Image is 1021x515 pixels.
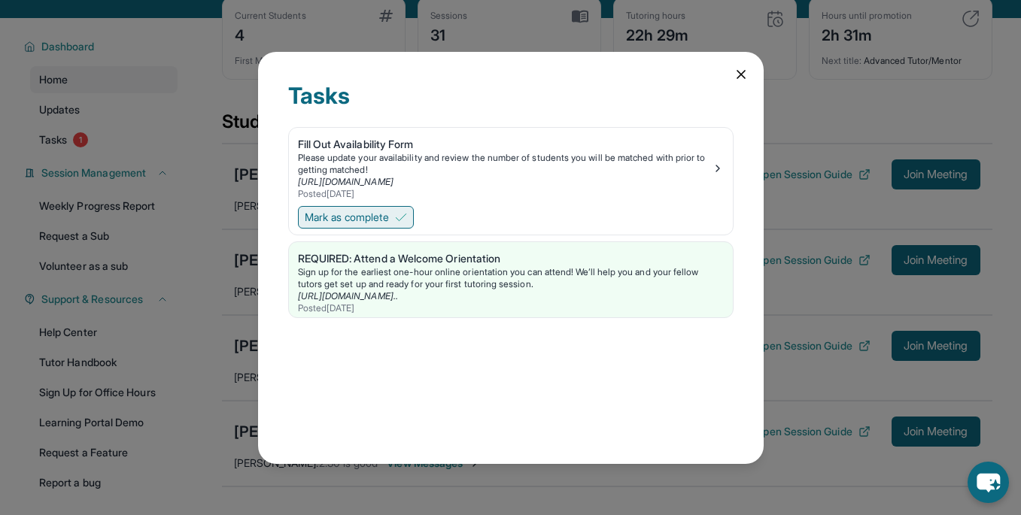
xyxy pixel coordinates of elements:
div: REQUIRED: Attend a Welcome Orientation [298,251,724,266]
div: Fill Out Availability Form [298,137,712,152]
button: Mark as complete [298,206,414,229]
img: Mark as complete [395,211,407,223]
div: Please update your availability and review the number of students you will be matched with prior ... [298,152,712,176]
a: REQUIRED: Attend a Welcome OrientationSign up for the earliest one-hour online orientation you ca... [289,242,733,317]
a: [URL][DOMAIN_NAME] [298,176,394,187]
div: Sign up for the earliest one-hour online orientation you can attend! We’ll help you and your fell... [298,266,724,290]
a: [URL][DOMAIN_NAME].. [298,290,398,301]
div: Tasks [288,82,734,127]
div: Posted [DATE] [298,188,712,200]
button: chat-button [968,462,1009,503]
div: Posted [DATE] [298,302,724,314]
span: Mark as complete [305,210,389,225]
a: Fill Out Availability FormPlease update your availability and review the number of students you w... [289,128,733,203]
